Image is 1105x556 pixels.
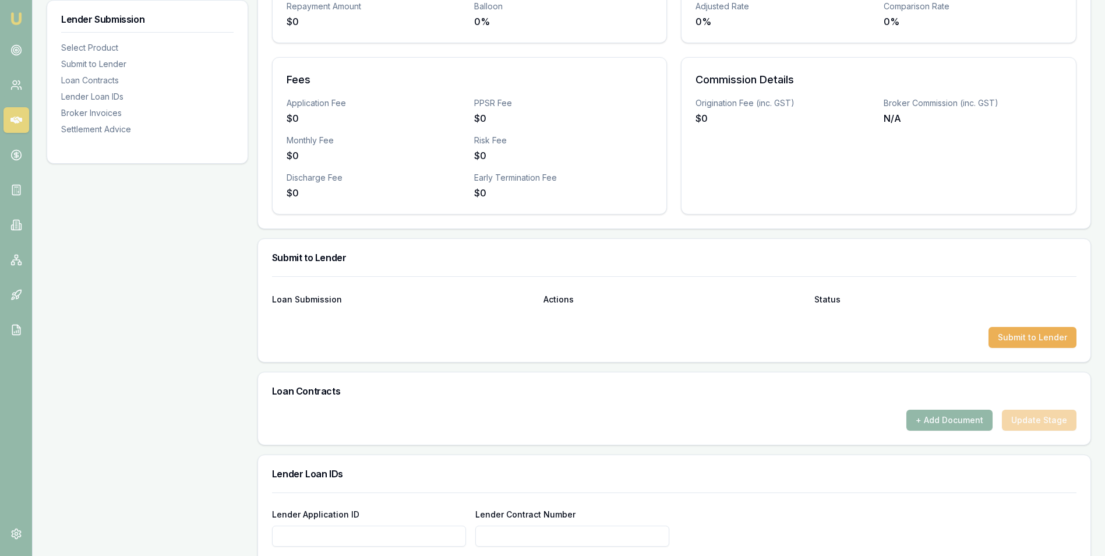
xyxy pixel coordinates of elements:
[61,15,234,24] h3: Lender Submission
[884,97,1062,109] div: Broker Commission (inc. GST)
[61,124,234,135] div: Settlement Advice
[696,97,874,109] div: Origination Fee (inc. GST)
[287,172,465,184] div: Discharge Fee
[474,172,652,184] div: Early Termination Fee
[287,1,465,12] div: Repayment Amount
[884,111,1062,125] div: N/A
[474,149,652,163] div: $0
[474,186,652,200] div: $0
[287,186,465,200] div: $0
[906,410,993,431] button: + Add Document
[61,91,234,103] div: Lender Loan IDs
[474,111,652,125] div: $0
[474,135,652,146] div: Risk Fee
[696,72,1062,88] h3: Commission Details
[696,111,874,125] div: $0
[287,111,465,125] div: $0
[814,295,1076,304] div: Status
[61,42,234,54] div: Select Product
[474,1,652,12] div: Balloon
[543,295,806,304] div: Actions
[474,97,652,109] div: PPSR Fee
[272,253,1076,262] h3: Submit to Lender
[696,15,874,29] div: 0%
[696,1,874,12] div: Adjusted Rate
[287,97,465,109] div: Application Fee
[287,149,465,163] div: $0
[474,15,652,29] div: 0%
[272,386,1076,396] h3: Loan Contracts
[61,58,234,70] div: Submit to Lender
[989,327,1076,348] button: Submit to Lender
[9,12,23,26] img: emu-icon-u.png
[884,15,1062,29] div: 0%
[287,15,465,29] div: $0
[272,295,534,304] div: Loan Submission
[475,509,576,519] label: Lender Contract Number
[272,509,359,519] label: Lender Application ID
[272,469,1076,478] h3: Lender Loan IDs
[287,135,465,146] div: Monthly Fee
[287,72,653,88] h3: Fees
[61,107,234,119] div: Broker Invoices
[61,75,234,86] div: Loan Contracts
[884,1,1062,12] div: Comparison Rate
